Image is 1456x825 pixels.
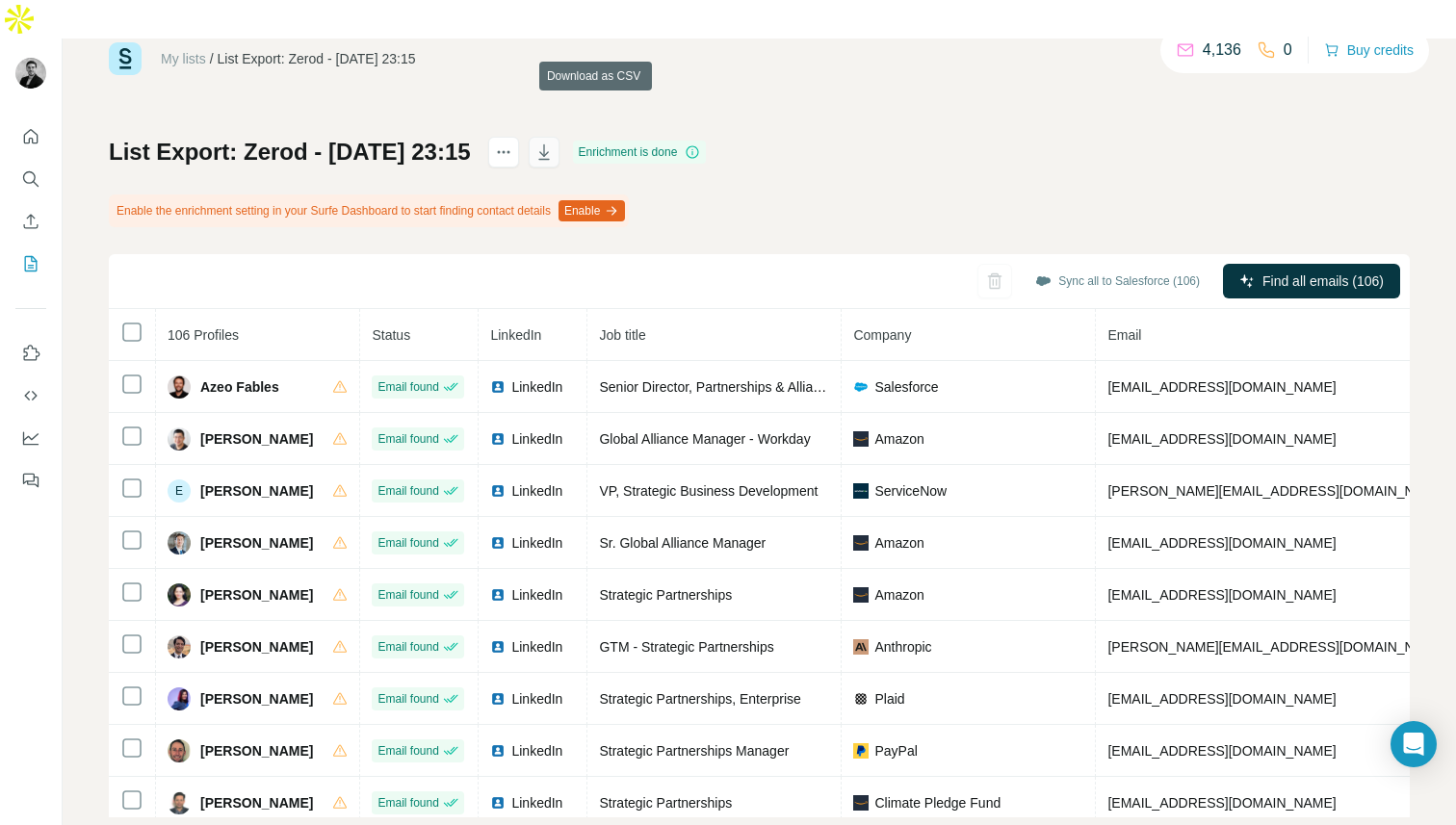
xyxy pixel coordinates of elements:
span: [PERSON_NAME] [200,429,313,449]
img: company-logo [853,535,869,551]
span: Sr. Global Alliance Manager [599,535,766,551]
span: Find all emails (106) [1262,271,1384,291]
span: Strategic Partnerships Manager [599,743,789,759]
div: Enable the enrichment setting in your Surfe Dashboard to start finding contact details [109,194,629,227]
div: E [168,479,191,503]
span: Strategic Partnerships [599,587,732,603]
img: Surfe Logo [109,42,142,75]
span: 106 Profiles [168,327,239,343]
img: company-logo [853,639,869,655]
span: Job title [599,327,645,343]
span: LinkedIn [511,481,562,501]
span: LinkedIn [511,533,562,553]
span: [PERSON_NAME] [200,793,313,812]
img: company-logo [853,483,869,499]
button: Feedback [15,463,46,498]
img: Avatar [168,791,191,814]
span: Azeo Fables [200,377,279,397]
img: company-logo [853,691,869,707]
img: Avatar [168,531,191,554]
button: Enrich CSV [15,204,46,239]
span: Amazon [874,533,923,553]
img: Avatar [168,583,191,606]
span: Email found [377,430,438,448]
button: Sync all to Salesforce (106) [1022,267,1213,296]
span: LinkedIn [511,637,562,657]
p: 0 [1284,39,1292,62]
span: [EMAIL_ADDRESS][DOMAIN_NAME] [1107,431,1336,447]
span: [PERSON_NAME] [200,533,313,553]
span: Email found [377,586,438,604]
div: List Export: Zerod - [DATE] 23:15 [218,49,416,68]
li: / [210,49,214,68]
button: Dashboard [15,421,46,455]
img: LinkedIn logo [490,379,506,395]
p: 4,136 [1203,39,1241,62]
button: My lists [15,246,46,281]
span: LinkedIn [511,793,562,812]
div: Open Intercom Messenger [1391,721,1437,767]
img: company-logo [853,795,869,811]
button: Search [15,162,46,196]
span: [EMAIL_ADDRESS][DOMAIN_NAME] [1107,743,1336,759]
img: LinkedIn logo [490,691,506,707]
span: LinkedIn [511,689,562,709]
a: My lists [161,51,206,66]
span: Salesforce [874,377,938,397]
img: Avatar [168,427,191,451]
span: Email found [377,482,438,500]
img: LinkedIn logo [490,483,506,499]
img: LinkedIn logo [490,795,506,811]
span: [PERSON_NAME] [200,585,313,605]
span: Email found [377,690,438,708]
img: Avatar [15,58,46,89]
span: Global Alliance Manager - Workday [599,431,810,447]
span: [PERSON_NAME] [200,481,313,501]
button: Enable [559,200,625,221]
img: LinkedIn logo [490,431,506,447]
div: Enrichment is done [573,141,707,164]
span: LinkedIn [490,327,541,343]
span: Amazon [874,429,923,449]
img: company-logo [853,379,869,395]
span: Senior Director, Partnerships & Alliances - Accenture AMER Lead [599,379,989,395]
span: [EMAIL_ADDRESS][DOMAIN_NAME] [1107,587,1336,603]
img: LinkedIn logo [490,639,506,655]
button: actions [488,137,519,168]
span: Email [1107,327,1141,343]
span: [PERSON_NAME] [200,741,313,761]
span: [EMAIL_ADDRESS][DOMAIN_NAME] [1107,379,1336,395]
span: LinkedIn [511,585,562,605]
span: Strategic Partnerships, Enterprise [599,691,800,707]
span: Company [853,327,911,343]
span: LinkedIn [511,741,562,761]
button: Quick start [15,119,46,154]
h1: List Export: Zerod - [DATE] 23:15 [109,137,471,168]
img: LinkedIn logo [490,743,506,759]
span: LinkedIn [511,429,562,449]
span: GTM - Strategic Partnerships [599,639,773,655]
span: Email found [377,794,438,812]
img: Avatar [168,375,191,399]
button: Use Surfe on LinkedIn [15,336,46,371]
span: Email found [377,534,438,552]
button: Use Surfe API [15,378,46,413]
img: company-logo [853,431,869,447]
span: [PERSON_NAME][EMAIL_ADDRESS][DOMAIN_NAME] [1107,483,1446,499]
span: Climate Pledge Fund [874,793,1001,812]
span: [PERSON_NAME] [200,637,313,657]
span: Plaid [874,689,904,709]
span: [EMAIL_ADDRESS][DOMAIN_NAME] [1107,691,1336,707]
span: Email found [377,378,438,396]
span: Email found [377,742,438,760]
span: ServiceNow [874,481,947,501]
span: PayPal [874,741,917,761]
span: Status [372,327,410,343]
span: [PERSON_NAME][EMAIL_ADDRESS][DOMAIN_NAME] [1107,639,1446,655]
button: Find all emails (106) [1223,264,1400,298]
img: LinkedIn logo [490,587,506,603]
span: Strategic Partnerships [599,795,732,811]
span: [EMAIL_ADDRESS][DOMAIN_NAME] [1107,535,1336,551]
span: VP, Strategic Business Development [599,483,818,499]
img: Avatar [168,739,191,762]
